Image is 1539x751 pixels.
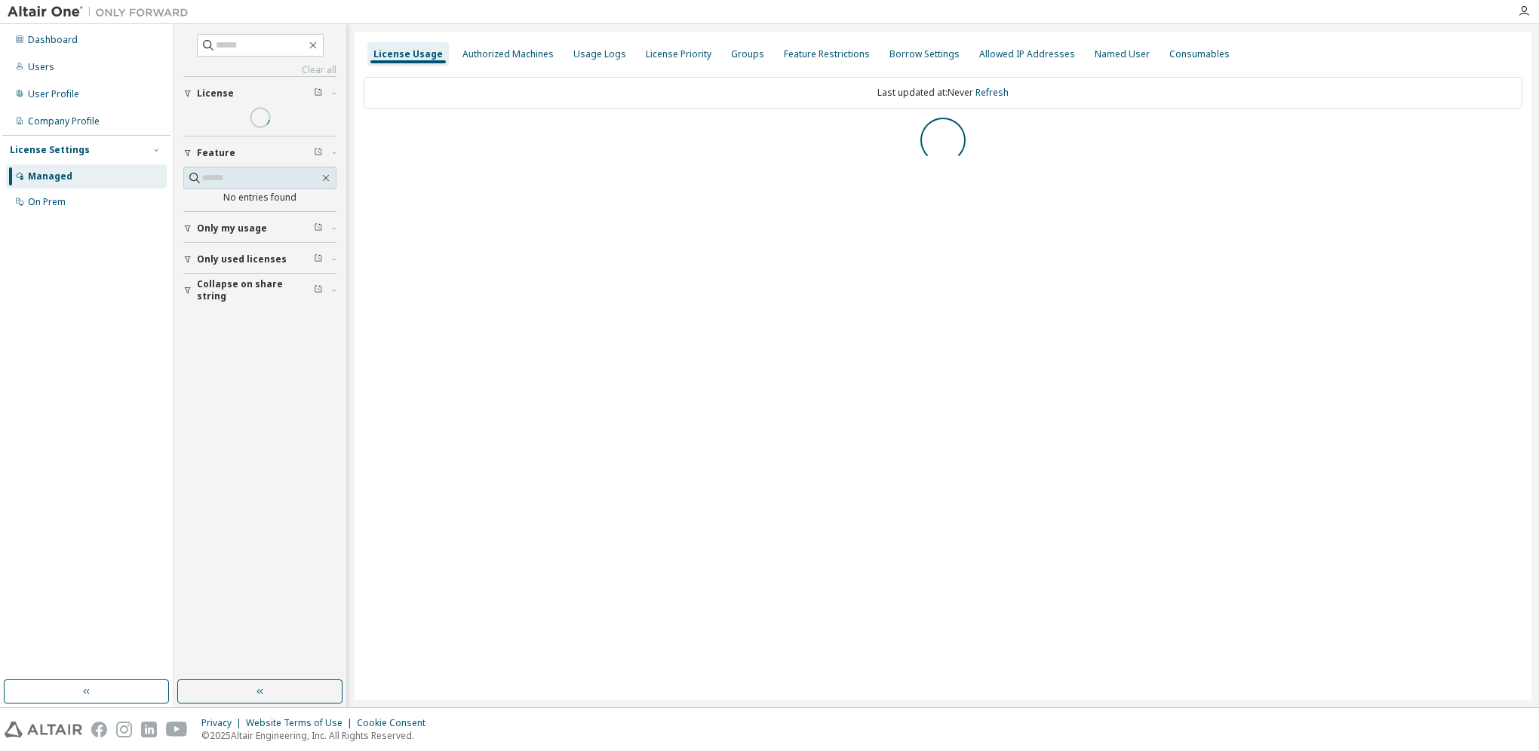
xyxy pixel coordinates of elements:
div: License Priority [646,48,711,60]
div: Company Profile [28,115,100,127]
span: Clear filter [314,147,323,159]
button: Only my usage [183,212,336,245]
span: Only used licenses [197,253,287,265]
div: On Prem [28,196,66,208]
div: Last updated at: Never [364,77,1522,109]
img: instagram.svg [116,722,132,737]
div: License Settings [10,144,90,156]
div: Named User [1095,48,1150,60]
span: Clear filter [314,253,323,265]
img: altair_logo.svg [5,722,82,737]
span: Feature [197,147,235,159]
button: Collapse on share string [183,274,336,307]
div: Feature Restrictions [784,48,870,60]
div: License Usage [373,48,443,60]
span: Only my usage [197,222,267,234]
a: Clear all [183,64,336,76]
div: Users [28,61,54,73]
div: Groups [731,48,764,60]
div: Allowed IP Addresses [979,48,1075,60]
button: Feature [183,136,336,170]
div: No entries found [183,192,336,204]
span: Collapse on share string [197,278,314,302]
a: Refresh [975,86,1009,99]
button: License [183,77,336,110]
img: youtube.svg [166,722,188,737]
div: Privacy [201,717,246,729]
div: Cookie Consent [357,717,435,729]
button: Only used licenses [183,243,336,276]
span: License [197,87,234,100]
span: Clear filter [314,222,323,234]
img: linkedin.svg [141,722,157,737]
div: Consumables [1169,48,1230,60]
div: Authorized Machines [462,48,554,60]
div: Usage Logs [573,48,626,60]
p: © 2025 Altair Engineering, Inc. All Rights Reserved. [201,729,435,742]
div: Managed [28,170,72,182]
img: facebook.svg [91,722,107,737]
div: Borrow Settings [889,48,960,60]
div: User Profile [28,88,79,100]
span: Clear filter [314,87,323,100]
span: Clear filter [314,284,323,296]
div: Website Terms of Use [246,717,357,729]
img: Altair One [8,5,196,20]
div: Dashboard [28,34,78,46]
